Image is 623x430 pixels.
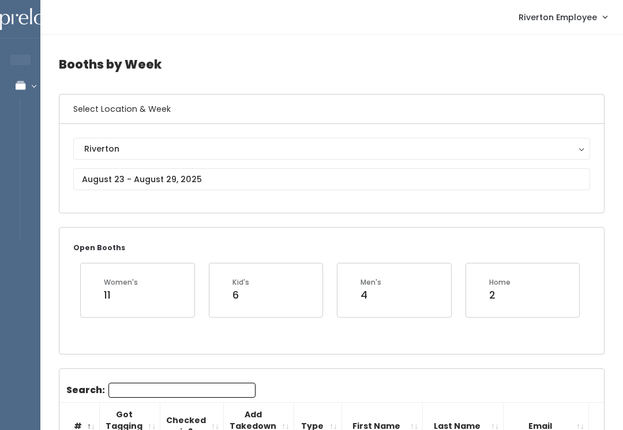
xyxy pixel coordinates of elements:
[59,95,604,124] h6: Select Location & Week
[507,5,618,29] a: Riverton Employee
[59,48,605,80] h4: Booths by Week
[519,11,597,24] span: Riverton Employee
[361,277,381,288] div: Men's
[104,277,138,288] div: Women's
[84,142,579,155] div: Riverton
[73,138,590,160] button: Riverton
[73,168,590,190] input: August 23 - August 29, 2025
[104,288,138,303] div: 11
[108,383,256,398] input: Search:
[489,277,511,288] div: Home
[66,383,256,398] label: Search:
[232,277,249,288] div: Kid's
[361,288,381,303] div: 4
[73,243,125,252] small: Open Booths
[489,288,511,303] div: 2
[232,288,249,303] div: 6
